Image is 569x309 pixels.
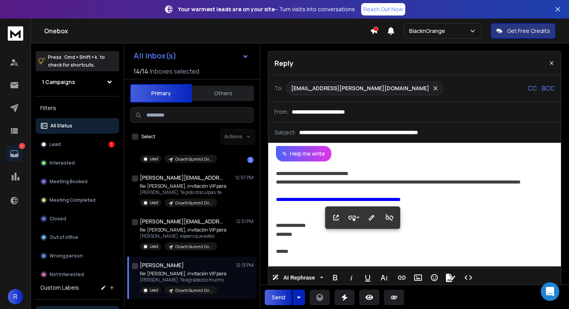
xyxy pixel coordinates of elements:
div: 1 [108,141,115,148]
p: CC [528,84,537,93]
p: Growth Summit Directores mkt [175,288,213,294]
button: Emoticons [427,270,442,285]
label: Select [141,134,155,140]
p: To: [274,84,283,92]
p: Closed [50,216,66,222]
p: Re: [PERSON_NAME], invitación VIP para [140,183,226,189]
p: Subject: [274,129,296,136]
p: Lead [150,287,158,293]
img: logo [8,26,23,41]
button: Not Interested [36,267,119,282]
p: 12:51 PM [236,218,254,225]
h1: [PERSON_NAME] [140,261,184,269]
div: 1 [247,157,254,163]
p: Get Free Credits [507,27,550,35]
h3: Inboxes selected [150,67,199,76]
button: Meeting Completed [36,192,119,208]
button: Get Free Credits [491,23,555,39]
button: Signature [443,270,458,285]
button: Lead1 [36,137,119,152]
a: Reach Out Now [361,3,405,15]
p: Lead [150,244,158,249]
button: Out of office [36,230,119,245]
button: Style [346,210,361,225]
button: All Inbox(s) [127,48,255,64]
button: Send [265,290,292,305]
p: [PERSON_NAME], espero que estés [140,233,226,239]
p: BlacknOrange [409,27,448,35]
button: Wrong person [36,248,119,264]
p: Press to check for shortcuts. [48,53,105,69]
p: All Status [50,123,72,129]
p: [PERSON_NAME]. Te agradezco mucho [140,277,226,283]
button: Primary [130,84,192,103]
p: Growth Summit Directores mkt [175,200,213,206]
p: From: [274,108,289,116]
p: Lead [150,156,158,162]
button: Code View [461,270,476,285]
h3: Custom Labels [40,284,79,292]
p: Growth Summit Directores mkt [175,156,213,162]
button: More Text [377,270,391,285]
button: R [8,289,23,304]
button: Meeting Booked [36,174,119,189]
p: Re: [PERSON_NAME], invitación VIP para [140,271,226,277]
p: – Turn visits into conversations [178,5,355,13]
p: Wrong person [50,253,83,259]
p: Re: [PERSON_NAME], invitación VIP para [140,227,226,233]
p: BCC [542,84,555,93]
button: Closed [36,211,119,227]
button: Interested [36,155,119,171]
p: Lead [150,200,158,206]
button: Open Link [329,210,343,225]
p: [EMAIL_ADDRESS][PERSON_NAME][DOMAIN_NAME] [291,84,429,92]
button: Underline (⌘U) [360,270,375,285]
button: Insert Image (⌘P) [411,270,425,285]
h1: 1 Campaigns [42,78,75,86]
p: Reach Out Now [363,5,403,13]
strong: Your warmest leads are on your site [178,5,275,13]
h1: All Inbox(s) [134,52,177,60]
div: Open Intercom Messenger [541,282,559,301]
span: Cmd + Shift + k [63,53,98,62]
p: Not Interested [50,271,84,278]
p: Reply [274,58,293,69]
p: Lead [50,141,61,148]
button: Unlink [382,210,397,225]
h3: Filters [36,103,119,113]
button: Others [192,85,254,102]
button: Insert Link (⌘K) [394,270,409,285]
h1: Onebox [44,26,370,36]
h1: [PERSON_NAME][EMAIL_ADDRESS][DOMAIN_NAME] [140,218,225,225]
button: AI Rephrase [271,270,325,285]
h1: [PERSON_NAME][EMAIL_ADDRESS][DOMAIN_NAME] [140,174,225,182]
p: 12:13 PM [236,262,254,268]
span: 14 / 14 [134,67,148,76]
p: [PERSON_NAME], Te pido disculpas, te [140,189,226,196]
p: Interested [50,160,75,166]
p: Growth Summit Directores mkt [175,244,213,250]
button: Bold (⌘B) [328,270,343,285]
span: AI Rephrase [282,275,317,281]
p: Meeting Completed [50,197,96,203]
a: 1 [7,146,22,161]
button: Italic (⌘I) [344,270,359,285]
button: 1 Campaigns [36,74,119,90]
button: Help me write [276,146,331,161]
p: Meeting Booked [50,179,87,185]
button: Edit Link [364,210,379,225]
p: 1 [19,143,25,149]
p: 12:57 PM [235,175,254,181]
p: Out of office [50,234,78,240]
button: All Status [36,118,119,134]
